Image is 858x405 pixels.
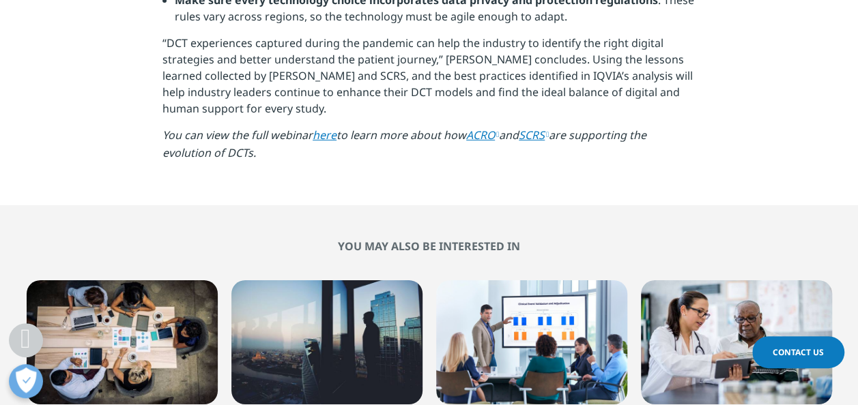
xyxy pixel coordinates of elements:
[313,127,337,142] a: here
[752,336,844,368] a: Contact Us
[162,35,696,127] p: “DCT experiences captured during the pandemic can help the industry to identify the right digital...
[519,127,549,142] a: SCRS
[27,239,832,253] h2: You may also be interested in
[162,127,646,160] em: You can view the full webinar to learn more about how and are supporting the evolution of DCTs.
[9,364,43,398] button: Open Preferences
[466,127,499,142] a: ACRO
[773,346,824,358] span: Contact Us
